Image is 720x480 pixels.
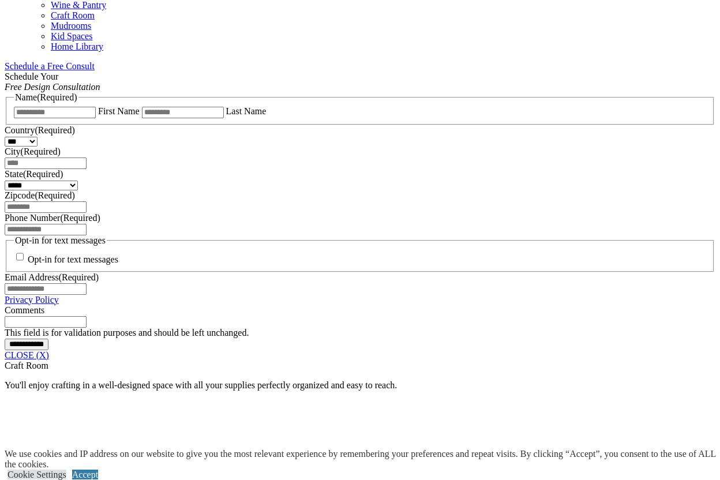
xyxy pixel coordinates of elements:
span: (Required) [60,213,100,223]
a: CLOSE (X) [5,350,49,360]
span: (Required) [35,125,74,135]
p: You'll enjoy crafting in a well-designed space with all your supplies perfectly organized and eas... [5,380,715,391]
label: Country [5,125,75,135]
label: Last Name [226,106,267,116]
a: Craft Room [51,10,95,20]
div: This field is for validation purposes and should be left unchanged. [5,328,715,338]
a: Kid Spaces [51,31,92,41]
label: First Name [98,106,140,116]
em: Free Design Consultation [5,82,100,92]
label: State [5,169,63,179]
label: Comments [5,305,44,315]
a: Cookie Settings [7,470,66,479]
a: Home Library [51,42,103,51]
span: Schedule Your [5,72,100,92]
span: (Required) [59,272,99,282]
span: (Required) [37,92,77,102]
span: (Required) [23,169,63,179]
label: Zipcode [5,190,75,200]
label: Opt-in for text messages [28,255,118,265]
label: Email Address [5,272,99,282]
legend: Opt-in for text messages [14,235,107,246]
a: Schedule a Free Consult (opens a dropdown menu) [5,61,95,71]
span: (Required) [21,147,61,156]
span: Craft Room [5,361,48,370]
label: City [5,147,61,156]
div: We use cookies and IP address on our website to give you the most relevant experience by remember... [5,449,720,470]
a: Privacy Policy [5,295,59,305]
span: (Required) [35,190,74,200]
legend: Name [14,92,78,103]
a: Accept [72,470,98,479]
label: Phone Number [5,213,100,223]
a: Mudrooms [51,21,91,31]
